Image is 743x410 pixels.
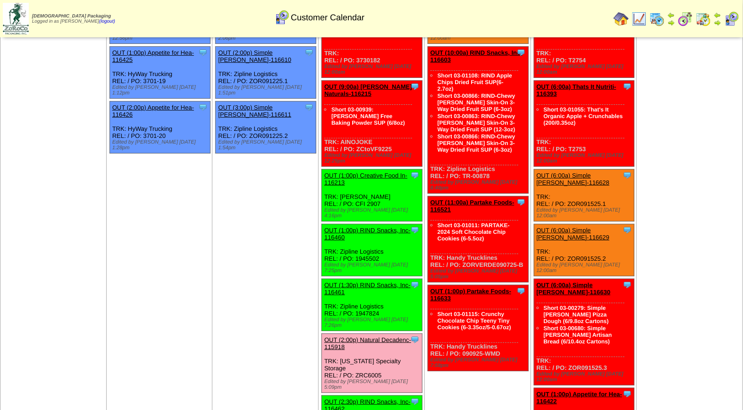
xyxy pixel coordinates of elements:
a: OUT (1:30p) RIND Snacks, Inc-116461 [324,282,411,296]
a: Short 03-00863: RIND-Chewy [PERSON_NAME] Skin-On 3-Way Dried Fruit SUP (12-3oz) [438,113,515,133]
a: Short 03-00866: RIND-Chewy [PERSON_NAME] Skin-On 3-Way Dried Fruit SUP (6-3oz) [438,93,515,112]
a: OUT (11:00a) Partake Foods-116521 [431,199,515,213]
img: Tooltip [410,225,420,235]
div: TRK: Zipline Logistics REL: / PO: 1947824 [322,279,422,331]
a: OUT (9:00a) [PERSON_NAME] Naturals-116215 [324,83,412,97]
img: calendarcustomer.gif [274,10,289,25]
a: Short 03-01115: Crunchy Chocolate Chip Teeny Tiny Cookies (6-3.35oz/5-0.67oz) [438,311,511,331]
a: OUT (1:00p) Appetite for Hea-116425 [112,49,194,63]
div: Edited by [PERSON_NAME] [DATE] 12:00am [537,262,634,273]
a: OUT (2:00p) Natural Decadenc-115918 [324,336,411,350]
img: Tooltip [410,335,420,344]
span: Customer Calendar [291,13,364,23]
div: TRK: HyWay Trucking REL: / PO: 3701-19 [110,47,210,99]
img: home.gif [614,11,629,26]
a: Short 03-00866: RIND-Chewy [PERSON_NAME] Skin-On 3-Way Dried Fruit SUP (6-3oz) [438,133,515,153]
img: Tooltip [516,197,526,207]
div: TRK: HyWay Trucking REL: / PO: 3701-20 [110,102,210,154]
img: arrowleft.gif [714,11,721,19]
div: TRK: Handy Trucklines REL: / PO: ZORVERDE090725-B [428,196,528,282]
img: Tooltip [623,82,632,91]
img: zoroco-logo-small.webp [3,3,29,34]
img: calendarinout.gif [696,11,711,26]
a: OUT (2:00p) Simple [PERSON_NAME]-116610 [218,49,291,63]
a: Short 03-00680: Simple [PERSON_NAME] Artisan Bread (6/10.4oz Cartons) [544,325,612,345]
img: Tooltip [304,102,314,112]
a: OUT (1:00p) Partake Foods-116633 [431,288,511,302]
img: line_graph.gif [632,11,647,26]
img: arrowright.gif [714,19,721,26]
img: Tooltip [516,48,526,57]
span: [DEMOGRAPHIC_DATA] Packaging [32,14,111,19]
img: Tooltip [410,397,420,406]
div: TRK: Zipline Logistics REL: / PO: ZOR091225.2 [216,102,316,154]
a: OUT (6:00a) Thats It Nutriti-116393 [537,83,616,97]
div: Edited by [PERSON_NAME] [DATE] 12:00am [537,153,634,164]
div: TRK: Zipline Logistics REL: / PO: 1945502 [322,224,422,276]
img: calendarblend.gif [678,11,693,26]
div: Edited by [PERSON_NAME] [DATE] 7:25pm [324,262,422,273]
img: Tooltip [410,280,420,290]
div: Edited by [PERSON_NAME] [DATE] 12:00am [324,64,422,75]
img: Tooltip [623,225,632,235]
div: TRK: AINOJOKE REL: / PO: ZCtoVF9225 [322,81,422,167]
img: Tooltip [623,389,632,399]
div: Edited by [PERSON_NAME] [DATE] 5:09pm [324,379,422,390]
a: OUT (1:00p) Appetite for Hea-116422 [537,391,623,405]
div: Edited by [PERSON_NAME] [DATE] 12:25pm [324,153,422,164]
a: OUT (6:00a) Simple [PERSON_NAME]-116629 [537,227,610,241]
img: Tooltip [198,48,208,57]
a: OUT (2:00p) Appetite for Hea-116426 [112,104,194,118]
img: calendarcustomer.gif [724,11,739,26]
div: Edited by [PERSON_NAME] [DATE] 12:00am [537,207,634,219]
div: Edited by [PERSON_NAME] [DATE] 1:54pm [218,139,316,151]
a: OUT (3:00p) Simple [PERSON_NAME]-116611 [218,104,291,118]
img: Tooltip [304,48,314,57]
a: OUT (10:00a) RIND Snacks, Inc-116603 [431,49,523,63]
img: arrowleft.gif [667,11,675,19]
a: Short 03-01011: PARTAKE-2024 Soft Chocolate Chip Cookies (6-5.5oz) [438,222,510,242]
img: calendarprod.gif [650,11,665,26]
a: Short 03-01108: RIND Apple Chips Dried Fruit SUP(6-2.7oz) [438,72,512,92]
div: TRK: Handy Trucklines REL: / PO: 090925-WMD [428,285,528,371]
div: Edited by [PERSON_NAME] [DATE] 8:40pm [431,179,528,191]
a: OUT (1:00p) RIND Snacks, Inc-116460 [324,227,411,241]
a: OUT (1:00p) Creative Food In-116213 [324,172,407,186]
div: TRK: Zipline Logistics REL: / PO: TR-00878 [428,47,528,194]
div: TRK: REL: / PO: ZOR091525.3 [534,279,634,385]
a: OUT (6:00a) Simple [PERSON_NAME]-116630 [537,282,611,296]
img: Tooltip [410,171,420,180]
span: Logged in as [PERSON_NAME] [32,14,115,24]
div: Edited by [PERSON_NAME] [DATE] 7:26pm [324,317,422,328]
div: Edited by [PERSON_NAME] [DATE] 7:58pm [431,357,528,368]
a: Short 03-00939: [PERSON_NAME] Free Baking Powder SUP (6/8oz) [331,106,405,126]
div: TRK: [PERSON_NAME] REL: / PO: CFI 2907 [322,170,422,222]
div: TRK: Zipline Logistics REL: / PO: ZOR091225.1 [216,47,316,99]
div: Edited by [PERSON_NAME] [DATE] 1:12pm [112,85,210,96]
div: TRK: [US_STATE] Specialty Storage REL: / PO: ZRC6005 [322,334,422,393]
div: Edited by [PERSON_NAME] [DATE] 1:51pm [218,85,316,96]
img: Tooltip [623,171,632,180]
div: Edited by [PERSON_NAME] [DATE] 5:05pm [431,268,528,280]
div: Edited by [PERSON_NAME] [DATE] 12:00am [537,371,634,383]
div: TRK: REL: / PO: ZOR091525.2 [534,224,634,276]
img: Tooltip [516,286,526,296]
a: Short 03-01055: That's It Organic Apple + Crunchables (200/0.35oz) [544,106,623,126]
div: Edited by [PERSON_NAME] [DATE] 1:28pm [112,139,210,151]
a: (logout) [99,19,115,24]
a: Short 03-00279: Simple [PERSON_NAME] Pizza Dough (6/9.8oz Cartons) [544,305,609,325]
a: OUT (6:00a) Simple [PERSON_NAME]-116628 [537,172,610,186]
img: Tooltip [623,280,632,290]
div: TRK: REL: / PO: ZOR091525.1 [534,170,634,222]
img: arrowright.gif [667,19,675,26]
img: Tooltip [410,82,420,91]
div: TRK: REL: / PO: T2753 [534,81,634,167]
div: Edited by [PERSON_NAME] [DATE] 12:00am [537,64,634,75]
div: Edited by [PERSON_NAME] [DATE] 4:16pm [324,207,422,219]
img: Tooltip [198,102,208,112]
